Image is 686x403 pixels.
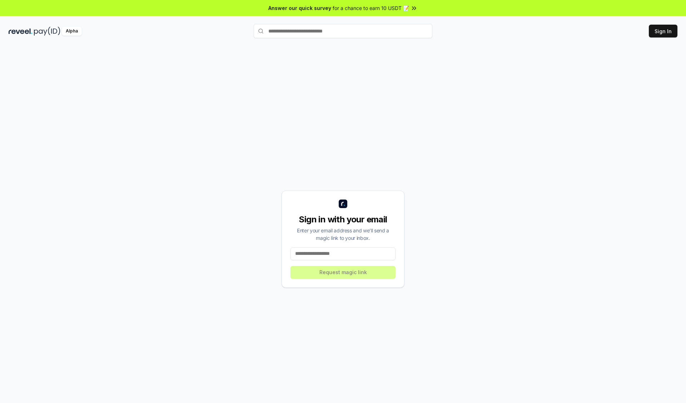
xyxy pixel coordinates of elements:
img: pay_id [34,27,60,36]
span: Answer our quick survey [268,4,331,12]
img: logo_small [339,200,347,208]
div: Enter your email address and we’ll send a magic link to your inbox. [290,227,396,242]
button: Sign In [649,25,677,37]
div: Alpha [62,27,82,36]
img: reveel_dark [9,27,33,36]
span: for a chance to earn 10 USDT 📝 [333,4,409,12]
div: Sign in with your email [290,214,396,225]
